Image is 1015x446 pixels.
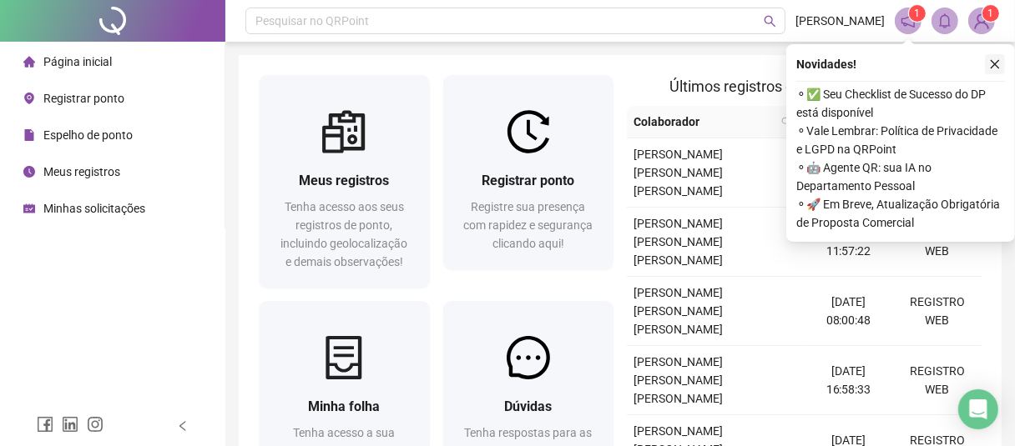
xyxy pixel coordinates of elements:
span: Meus registros [43,165,120,178]
span: [PERSON_NAME] [PERSON_NAME] [PERSON_NAME] [634,355,723,405]
span: Dúvidas [504,398,552,414]
span: ⚬ ✅ Seu Checklist de Sucesso do DP está disponível [796,85,1005,122]
span: 1 [915,8,921,19]
span: Novidades ! [796,55,856,73]
span: facebook [37,416,53,433]
span: Espelho de ponto [43,128,133,142]
span: [PERSON_NAME] [PERSON_NAME] [PERSON_NAME] [634,286,723,336]
a: Meus registrosTenha acesso aos seus registros de ponto, incluindo geolocalização e demais observa... [259,75,430,288]
span: ⚬ 🚀 Em Breve, Atualização Obrigatória de Proposta Comercial [796,195,1005,232]
span: Colaborador [634,113,775,131]
span: ⚬ Vale Lembrar: Política de Privacidade e LGPD na QRPoint [796,122,1005,158]
span: close [989,58,1001,70]
span: search [781,117,791,127]
span: search [764,15,776,28]
span: home [23,56,35,68]
div: Open Intercom Messenger [958,389,998,429]
span: environment [23,93,35,104]
span: bell [937,13,952,28]
span: Registrar ponto [43,92,124,105]
span: [PERSON_NAME] [PERSON_NAME] [PERSON_NAME] [634,217,723,267]
span: Últimos registros de ponto sincronizados [669,78,939,95]
span: [PERSON_NAME] [795,12,885,30]
td: [DATE] 16:58:33 [805,346,893,415]
span: clock-circle [23,166,35,178]
td: REGISTRO WEB [893,208,982,277]
td: REGISTRO WEB [893,346,982,415]
span: instagram [87,416,104,433]
sup: 1 [909,5,926,22]
span: Página inicial [43,55,112,68]
span: Tenha acesso aos seus registros de ponto, incluindo geolocalização e demais observações! [280,200,407,268]
span: left [177,420,189,432]
span: file [23,129,35,141]
td: [DATE] 11:57:22 [805,208,893,277]
span: schedule [23,203,35,214]
span: search [778,109,795,134]
span: Minha folha [308,398,380,414]
span: linkedin [62,416,78,433]
a: Registrar pontoRegistre sua presença com rapidez e segurança clicando aqui! [443,75,614,269]
span: Minhas solicitações [43,202,145,215]
td: [DATE] 08:00:48 [805,277,893,346]
span: 1 [988,8,994,19]
span: ⚬ 🤖 Agente QR: sua IA no Departamento Pessoal [796,158,1005,195]
span: Meus registros [299,173,389,188]
span: notification [901,13,916,28]
td: REGISTRO WEB [893,277,982,346]
img: 94558 [969,8,994,33]
sup: Atualize o seu contato no menu Meus Dados [982,5,999,22]
span: Registrar ponto [482,173,574,188]
span: Registre sua presença com rapidez e segurança clicando aqui! [463,200,593,250]
span: [PERSON_NAME] [PERSON_NAME] [PERSON_NAME] [634,148,723,198]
